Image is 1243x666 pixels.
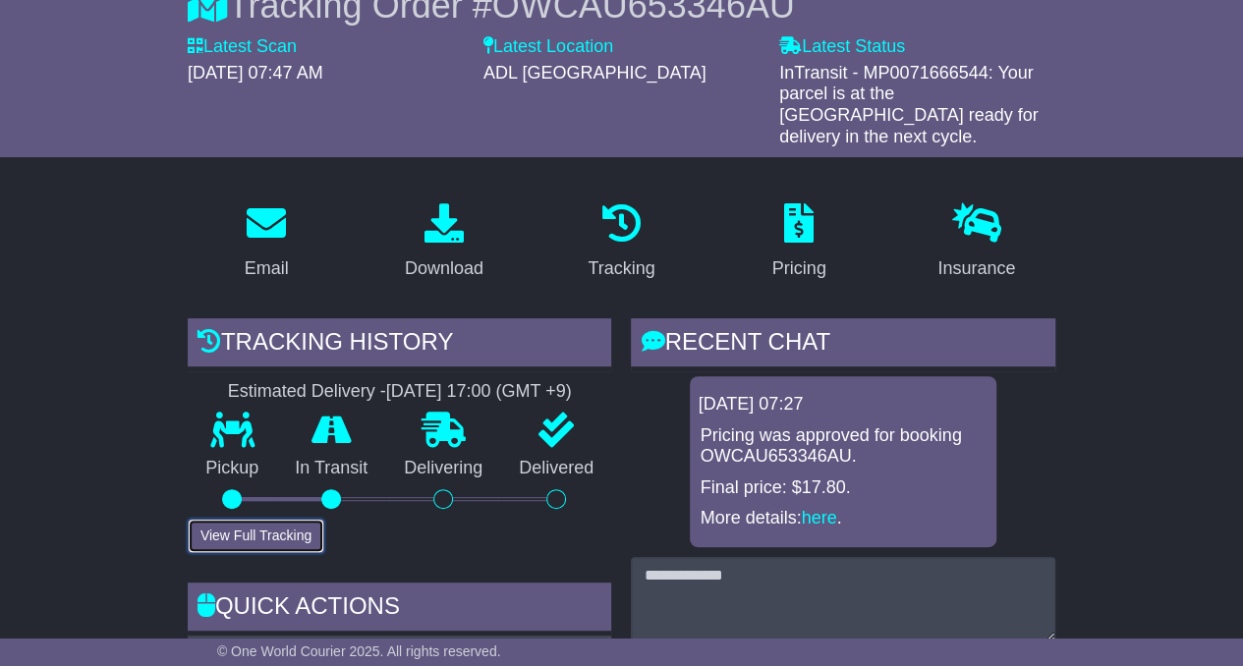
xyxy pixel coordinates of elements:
p: More details: . [700,508,987,529]
div: [DATE] 07:27 [698,394,989,416]
a: Pricing [760,196,839,289]
a: Insurance [925,196,1028,289]
div: Tracking history [188,318,612,371]
div: Email [245,255,289,282]
div: Quick Actions [188,583,612,636]
span: [DATE] 07:47 AM [188,63,323,83]
span: InTransit - MP0071666544: Your parcel is at the [GEOGRAPHIC_DATA] ready for delivery in the next ... [779,63,1038,146]
a: Tracking [575,196,667,289]
div: RECENT CHAT [631,318,1055,371]
div: [DATE] 17:00 (GMT +9) [386,381,572,403]
p: Pricing was approved for booking OWCAU653346AU. [700,425,987,468]
a: here [802,508,837,527]
div: Download [405,255,483,282]
a: Download [392,196,496,289]
p: Final price: $17.80. [700,477,987,499]
div: Pricing [772,255,826,282]
div: Insurance [937,255,1015,282]
label: Latest Location [483,36,613,58]
p: Pickup [188,458,277,479]
label: Latest Status [779,36,905,58]
label: Latest Scan [188,36,297,58]
span: © One World Courier 2025. All rights reserved. [217,643,501,659]
button: View Full Tracking [188,519,324,553]
p: Delivering [386,458,501,479]
p: In Transit [277,458,386,479]
span: ADL [GEOGRAPHIC_DATA] [483,63,706,83]
p: Delivered [501,458,612,479]
div: Estimated Delivery - [188,381,612,403]
a: Email [232,196,302,289]
div: Tracking [588,255,654,282]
